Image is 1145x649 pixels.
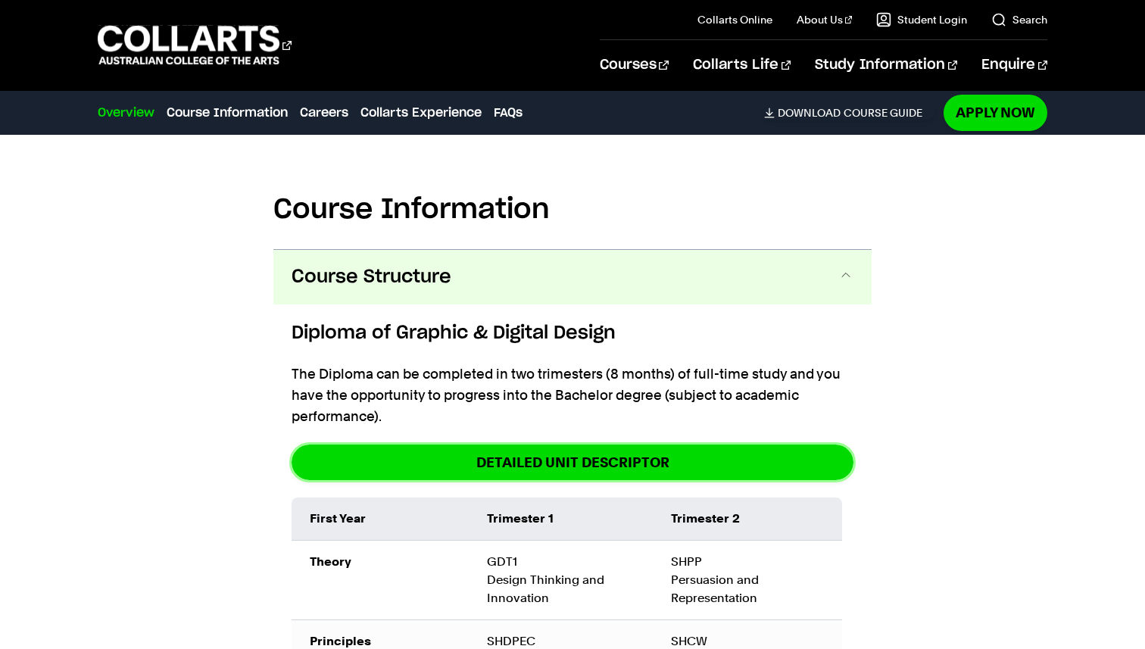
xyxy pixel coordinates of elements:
td: Trimester 1 [469,498,653,541]
a: Study Information [815,40,957,90]
a: Course Information [167,104,288,122]
a: Collarts Online [697,12,772,27]
strong: Theory [310,554,351,569]
span: Course Structure [292,265,451,289]
a: Collarts Experience [360,104,482,122]
td: First Year [292,498,469,541]
h6: Diploma of Graphic & Digital Design [292,320,853,347]
a: Student Login [876,12,967,27]
p: The Diploma can be completed in two trimesters (8 months) of full-time study and you have the opp... [292,364,853,427]
td: SHPP Persuasion and Representation [653,540,842,619]
a: Collarts Life [693,40,791,90]
strong: Principles [310,634,371,648]
a: FAQs [494,104,523,122]
a: Apply Now [944,95,1047,130]
a: Overview [98,104,154,122]
h2: Course Information [273,193,872,226]
a: Courses [600,40,669,90]
button: Course Structure [273,250,872,304]
div: Go to homepage [98,23,292,67]
a: Careers [300,104,348,122]
td: Trimester 2 [653,498,842,541]
a: Enquire [981,40,1047,90]
span: Download [778,106,841,120]
a: Search [991,12,1047,27]
a: DownloadCourse Guide [764,106,934,120]
a: About Us [797,12,853,27]
a: DETAILED UNIT DESCRIPTOR [292,445,853,480]
td: GDT1 Design Thinking and Innovation [469,540,653,619]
